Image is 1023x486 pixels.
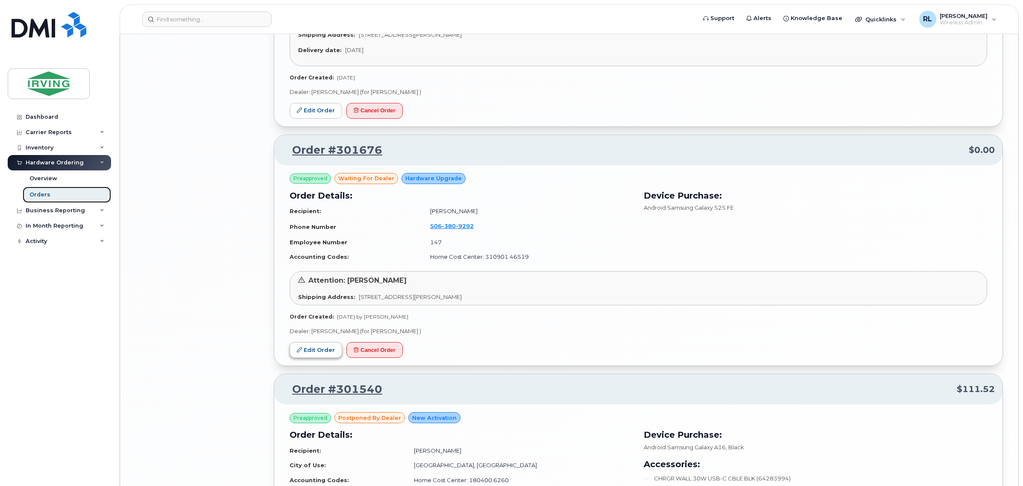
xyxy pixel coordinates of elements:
[913,11,1002,28] div: Renelle LeBlanc
[290,74,334,81] strong: Order Created:
[345,47,363,53] span: [DATE]
[710,14,734,23] span: Support
[293,175,327,182] span: Preapproved
[442,223,456,229] span: 380
[923,14,932,24] span: RL
[290,477,349,483] strong: Accounting Codes:
[644,204,734,211] span: Android Samsung Galaxy S25 FE
[406,443,633,458] td: [PERSON_NAME]
[298,31,355,38] strong: Shipping Address:
[290,103,342,119] a: Edit Order
[456,223,474,229] span: 9292
[290,189,633,202] h3: Order Details:
[957,383,995,395] span: $111.52
[644,474,988,483] li: CHRGR WALL 30W USB-C CBLE BLK (64283994)
[644,458,988,471] h3: Accessories:
[644,444,726,451] span: Android Samsung Galaxy A16
[298,47,342,53] strong: Delivery date:
[337,74,355,81] span: [DATE]
[337,313,408,320] span: [DATE] by [PERSON_NAME]
[282,143,382,158] a: Order #301676
[422,204,633,219] td: [PERSON_NAME]
[644,428,988,441] h3: Device Purchase:
[338,174,394,182] span: waiting for dealer
[777,10,848,27] a: Knowledge Base
[412,414,457,422] span: New Activation
[290,313,334,320] strong: Order Created:
[293,414,327,422] span: Preapproved
[290,208,321,214] strong: Recipient:
[940,19,988,26] span: Wireless Admin
[346,103,403,119] button: Cancel Order
[298,293,355,300] strong: Shipping Address:
[430,223,474,229] span: 506
[849,11,912,28] div: Quicklinks
[290,88,987,96] p: Dealer: [PERSON_NAME] (for [PERSON_NAME] )
[290,447,321,454] strong: Recipient:
[290,327,987,335] p: Dealer: [PERSON_NAME] (for [PERSON_NAME] )
[940,12,988,19] span: [PERSON_NAME]
[644,189,988,202] h3: Device Purchase:
[359,31,462,38] span: [STREET_ADDRESS][PERSON_NAME]
[290,342,342,358] a: Edit Order
[969,144,995,156] span: $0.00
[865,16,897,23] span: Quicklinks
[430,223,484,229] a: 5063809292
[290,239,347,246] strong: Employee Number
[290,253,349,260] strong: Accounting Codes:
[422,235,633,250] td: 147
[308,276,407,284] span: Attention: [PERSON_NAME]
[753,14,771,23] span: Alerts
[740,10,777,27] a: Alerts
[290,462,326,468] strong: City of Use:
[282,382,382,397] a: Order #301540
[290,428,633,441] h3: Order Details:
[726,444,744,451] span: , Black
[405,174,462,182] span: Hardware Upgrade
[697,10,740,27] a: Support
[338,414,401,422] span: postponed by Dealer
[359,293,462,300] span: [STREET_ADDRESS][PERSON_NAME]
[142,12,272,27] input: Find something...
[791,14,842,23] span: Knowledge Base
[346,342,403,358] button: Cancel Order
[406,458,633,473] td: [GEOGRAPHIC_DATA], [GEOGRAPHIC_DATA]
[422,249,633,264] td: Home Cost Center: 310901.46519
[290,223,336,230] strong: Phone Number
